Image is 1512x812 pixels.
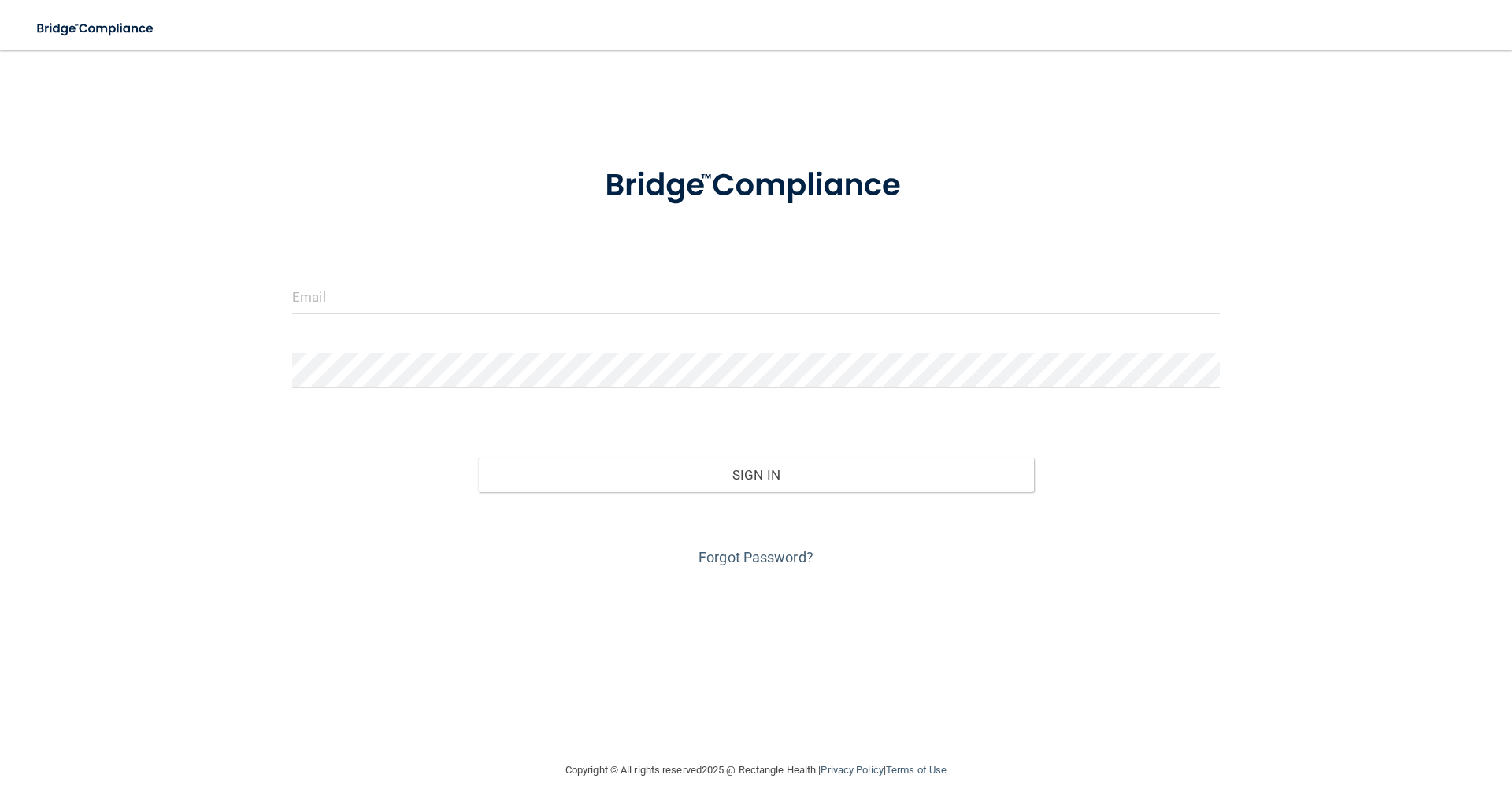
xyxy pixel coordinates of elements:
img: bridge_compliance_login_screen.278c3ca4.svg [573,145,939,227]
a: Privacy Policy [821,764,883,776]
a: Forgot Password? [699,549,813,565]
button: Sign In [478,458,1035,492]
a: Terms of Use [886,764,947,776]
img: bridge_compliance_login_screen.278c3ca4.svg [24,13,169,45]
div: Copyright © All rights reserved 2025 @ Rectangle Health | | [469,745,1043,795]
input: Email [292,279,1220,314]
